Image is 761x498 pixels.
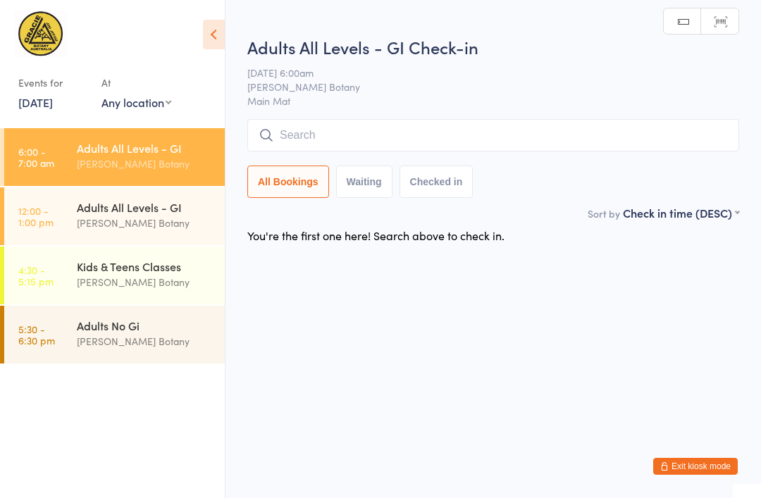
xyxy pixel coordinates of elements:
span: [PERSON_NAME] Botany [247,80,717,94]
div: [PERSON_NAME] Botany [77,215,213,231]
time: 12:00 - 1:00 pm [18,205,54,228]
div: Any location [101,94,171,110]
div: [PERSON_NAME] Botany [77,156,213,172]
span: Main Mat [247,94,739,108]
input: Search [247,119,739,151]
span: [DATE] 6:00am [247,66,717,80]
div: [PERSON_NAME] Botany [77,274,213,290]
button: Checked in [400,166,474,198]
time: 5:30 - 6:30 pm [18,323,55,346]
label: Sort by [588,206,620,220]
div: At [101,71,171,94]
button: Waiting [336,166,392,198]
div: You're the first one here! Search above to check in. [247,228,505,243]
div: Kids & Teens Classes [77,259,213,274]
div: Events for [18,71,87,94]
a: 5:30 -6:30 pmAdults No Gi[PERSON_NAME] Botany [4,306,225,363]
div: Adults No Gi [77,318,213,333]
div: [PERSON_NAME] Botany [77,333,213,349]
button: Exit kiosk mode [653,458,738,475]
h2: Adults All Levels - GI Check-in [247,35,739,58]
a: 12:00 -1:00 pmAdults All Levels - GI[PERSON_NAME] Botany [4,187,225,245]
time: 6:00 - 7:00 am [18,146,54,168]
button: All Bookings [247,166,329,198]
a: 4:30 -5:15 pmKids & Teens Classes[PERSON_NAME] Botany [4,247,225,304]
div: Check in time (DESC) [623,205,739,220]
div: Adults All Levels - GI [77,199,213,215]
time: 4:30 - 5:15 pm [18,264,54,287]
img: Gracie Botany [14,11,67,57]
a: [DATE] [18,94,53,110]
div: Adults All Levels - GI [77,140,213,156]
a: 6:00 -7:00 amAdults All Levels - GI[PERSON_NAME] Botany [4,128,225,186]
